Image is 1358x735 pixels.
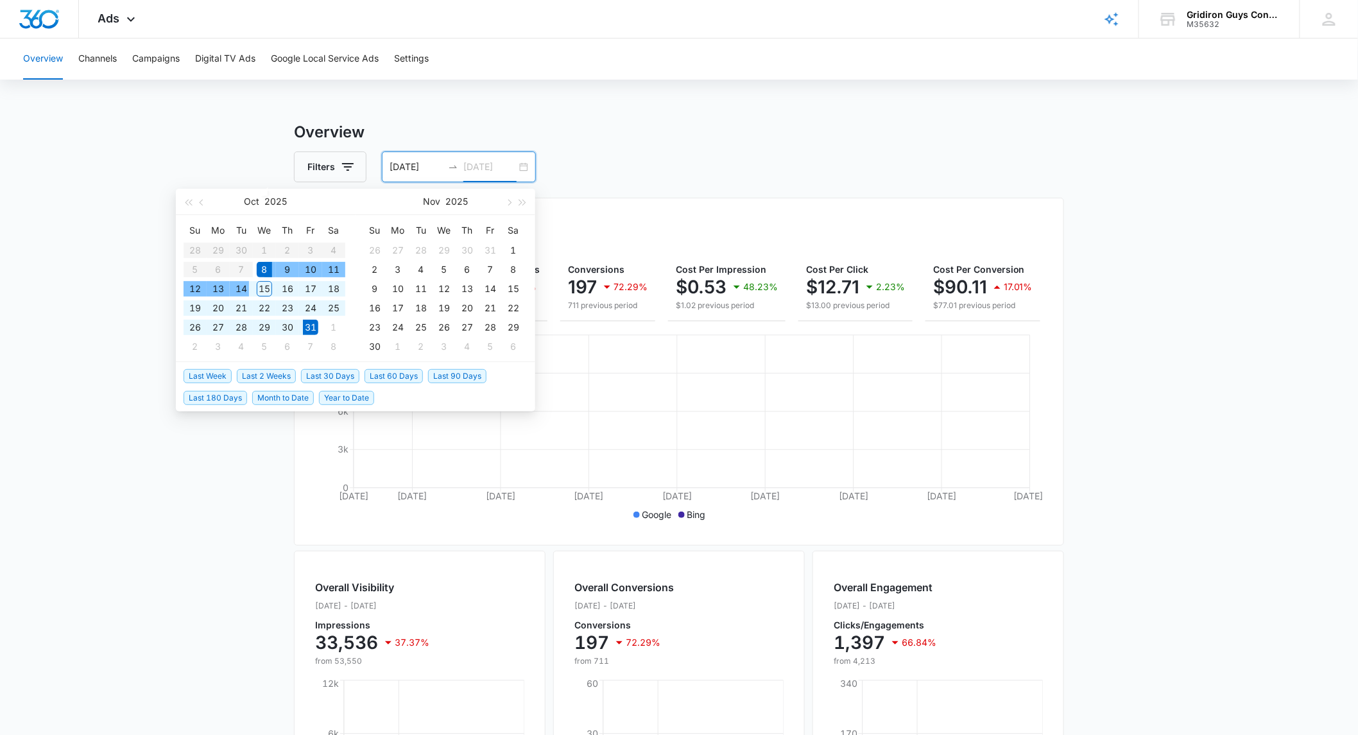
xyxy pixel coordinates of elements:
[234,320,249,335] div: 28
[483,339,498,354] div: 5
[211,320,226,335] div: 27
[386,220,409,241] th: Mo
[230,318,253,337] td: 2025-10-28
[280,339,295,354] div: 6
[460,281,475,297] div: 13
[806,300,905,311] p: $13.00 previous period
[445,189,468,214] button: 2025
[276,260,299,279] td: 2025-10-09
[299,220,322,241] th: Fr
[436,339,452,354] div: 3
[253,298,276,318] td: 2025-10-22
[390,160,443,174] input: Start date
[195,39,255,80] button: Digital TV Ads
[326,300,341,316] div: 25
[479,279,502,298] td: 2025-11-14
[184,369,232,383] span: Last Week
[303,300,318,316] div: 24
[428,369,486,383] span: Last 90 Days
[460,339,475,354] div: 4
[743,282,778,291] p: 48.23%
[806,264,868,275] span: Cost Per Click
[433,260,456,279] td: 2025-11-05
[436,300,452,316] div: 19
[257,281,272,297] div: 15
[363,220,386,241] th: Su
[386,260,409,279] td: 2025-11-03
[902,638,936,647] p: 66.84%
[460,243,475,258] div: 30
[834,621,936,630] p: Clicks/Engagements
[315,600,429,612] p: [DATE] - [DATE]
[479,241,502,260] td: 2025-10-31
[506,300,521,316] div: 22
[132,39,180,80] button: Campaigns
[280,262,295,277] div: 9
[276,337,299,356] td: 2025-11-06
[933,264,1025,275] span: Cost Per Conversion
[409,279,433,298] td: 2025-11-11
[365,369,423,383] span: Last 60 Days
[413,243,429,258] div: 28
[456,241,479,260] td: 2025-10-30
[315,621,429,630] p: Impressions
[506,281,521,297] div: 15
[299,318,322,337] td: 2025-10-31
[574,600,674,612] p: [DATE] - [DATE]
[276,298,299,318] td: 2025-10-23
[253,337,276,356] td: 2025-11-05
[502,241,525,260] td: 2025-11-01
[299,298,322,318] td: 2025-10-24
[506,262,521,277] div: 8
[568,300,648,311] p: 711 previous period
[315,632,378,653] p: 33,536
[413,339,429,354] div: 2
[230,337,253,356] td: 2025-11-04
[211,300,226,316] div: 20
[806,277,859,297] p: $12.71
[506,339,521,354] div: 6
[343,482,348,493] tspan: 0
[574,655,674,667] p: from 711
[319,391,374,405] span: Year to Date
[303,281,318,297] div: 17
[326,281,341,297] div: 18
[390,300,406,316] div: 17
[257,300,272,316] div: 22
[230,298,253,318] td: 2025-10-21
[1004,282,1033,291] p: 17.01%
[367,281,382,297] div: 9
[463,160,517,174] input: End date
[184,337,207,356] td: 2025-11-02
[433,279,456,298] td: 2025-11-12
[448,162,458,172] span: swap-right
[433,241,456,260] td: 2025-10-29
[390,243,406,258] div: 27
[386,337,409,356] td: 2025-12-01
[409,318,433,337] td: 2025-11-25
[207,318,230,337] td: 2025-10-27
[676,264,766,275] span: Cost Per Impression
[187,281,203,297] div: 12
[642,508,672,521] p: Google
[1013,490,1043,501] tspan: [DATE]
[257,262,272,277] div: 8
[363,337,386,356] td: 2025-11-30
[483,262,498,277] div: 7
[363,241,386,260] td: 2025-10-26
[326,320,341,335] div: 1
[933,300,1033,311] p: $77.01 previous period
[479,337,502,356] td: 2025-12-05
[23,39,63,80] button: Overview
[502,220,525,241] th: Sa
[751,490,780,501] tspan: [DATE]
[436,243,452,258] div: 29
[927,490,957,501] tspan: [DATE]
[367,339,382,354] div: 30
[436,262,452,277] div: 5
[479,298,502,318] td: 2025-11-21
[230,279,253,298] td: 2025-10-14
[1187,10,1281,20] div: account name
[574,580,674,595] h2: Overall Conversions
[184,391,247,405] span: Last 180 Days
